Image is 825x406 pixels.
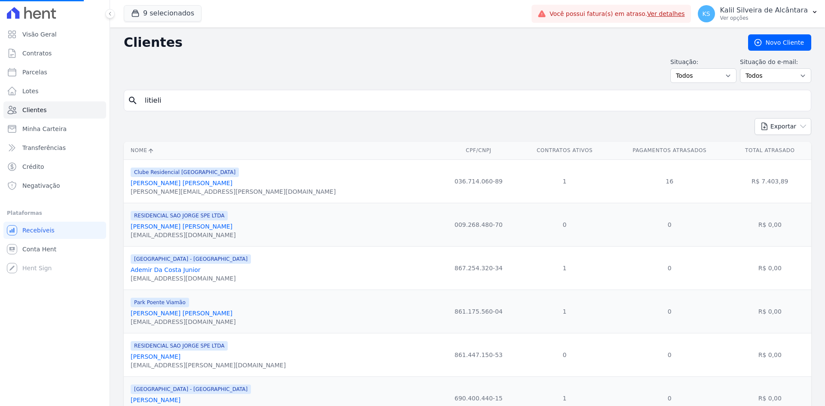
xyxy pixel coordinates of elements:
button: Exportar [755,118,811,135]
td: 1 [519,290,611,333]
a: Ademir Da Costa Junior [131,266,201,273]
th: Total Atrasado [729,142,811,159]
a: Parcelas [3,64,106,81]
a: Contratos [3,45,106,62]
td: R$ 7.403,89 [729,159,811,203]
a: Clientes [3,101,106,119]
span: KS [703,11,710,17]
td: 0 [611,246,729,290]
div: Plataformas [7,208,103,218]
a: Conta Hent [3,241,106,258]
span: [GEOGRAPHIC_DATA] - [GEOGRAPHIC_DATA] [131,385,251,394]
a: Crédito [3,158,106,175]
a: Recebíveis [3,222,106,239]
a: [PERSON_NAME] [PERSON_NAME] [131,180,232,186]
td: 0 [519,333,611,376]
span: Lotes [22,87,39,95]
th: Pagamentos Atrasados [611,142,729,159]
a: [PERSON_NAME] [131,397,180,403]
a: [PERSON_NAME] [131,353,180,360]
p: Ver opções [720,15,808,21]
span: RESIDENCIAL SAO JORGE SPE LTDA [131,211,228,220]
a: Transferências [3,139,106,156]
span: Recebíveis [22,226,55,235]
div: [PERSON_NAME][EMAIL_ADDRESS][PERSON_NAME][DOMAIN_NAME] [131,187,336,196]
div: [EMAIL_ADDRESS][DOMAIN_NAME] [131,231,236,239]
th: Nome [124,142,438,159]
td: 867.254.320-34 [438,246,519,290]
div: [EMAIL_ADDRESS][PERSON_NAME][DOMAIN_NAME] [131,361,286,369]
div: [EMAIL_ADDRESS][DOMAIN_NAME] [131,274,251,283]
th: Contratos Ativos [519,142,611,159]
td: 0 [611,333,729,376]
span: Clube Residencial [GEOGRAPHIC_DATA] [131,168,239,177]
a: Visão Geral [3,26,106,43]
span: Conta Hent [22,245,56,253]
div: [EMAIL_ADDRESS][DOMAIN_NAME] [131,317,236,326]
span: Transferências [22,143,66,152]
td: R$ 0,00 [729,246,811,290]
label: Situação do e-mail: [740,58,811,67]
th: CPF/CNPJ [438,142,519,159]
td: 16 [611,159,729,203]
td: 0 [519,203,611,246]
td: 1 [519,159,611,203]
input: Buscar por nome, CPF ou e-mail [140,92,807,109]
h2: Clientes [124,35,734,50]
a: Minha Carteira [3,120,106,137]
span: [GEOGRAPHIC_DATA] - [GEOGRAPHIC_DATA] [131,254,251,264]
td: 0 [611,203,729,246]
span: Parcelas [22,68,47,76]
td: 036.714.060-89 [438,159,519,203]
span: Clientes [22,106,46,114]
button: KS Kalil Silveira de Alcântara Ver opções [691,2,825,26]
span: Você possui fatura(s) em atraso. [550,9,685,18]
td: R$ 0,00 [729,203,811,246]
button: 9 selecionados [124,5,202,21]
td: 861.175.560-04 [438,290,519,333]
a: [PERSON_NAME] [PERSON_NAME] [131,310,232,317]
td: 861.447.150-53 [438,333,519,376]
td: R$ 0,00 [729,333,811,376]
span: Visão Geral [22,30,57,39]
span: RESIDENCIAL SAO JORGE SPE LTDA [131,341,228,351]
td: R$ 0,00 [729,290,811,333]
span: Contratos [22,49,52,58]
span: Minha Carteira [22,125,67,133]
span: Negativação [22,181,60,190]
td: 0 [611,290,729,333]
span: Park Poente Viamão [131,298,189,307]
td: 1 [519,246,611,290]
label: Situação: [670,58,736,67]
a: Ver detalhes [647,10,685,17]
a: Lotes [3,82,106,100]
a: Negativação [3,177,106,194]
span: Crédito [22,162,44,171]
p: Kalil Silveira de Alcântara [720,6,808,15]
td: 009.268.480-70 [438,203,519,246]
a: Novo Cliente [748,34,811,51]
i: search [128,95,138,106]
a: [PERSON_NAME] [PERSON_NAME] [131,223,232,230]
